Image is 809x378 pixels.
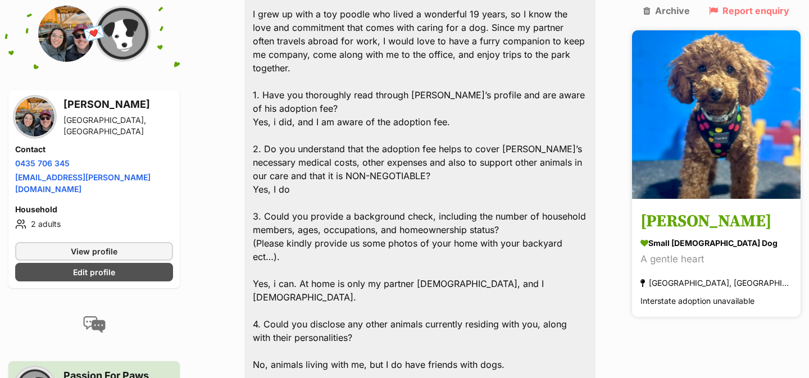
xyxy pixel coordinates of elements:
[15,172,151,194] a: [EMAIL_ADDRESS][PERSON_NAME][DOMAIN_NAME]
[15,217,173,231] li: 2 adults
[63,97,173,112] h3: [PERSON_NAME]
[643,6,690,16] a: Archive
[15,97,54,136] img: Nadine Monteagudo profile pic
[15,158,70,168] a: 0435 706 345
[83,316,106,333] img: conversation-icon-4a6f8262b818ee0b60e3300018af0b2d0b884aa5de6e9bcb8d3d4eeb1a70a7c4.svg
[73,266,115,278] span: Edit profile
[632,30,801,199] img: Rhett
[640,210,792,235] h3: [PERSON_NAME]
[15,144,173,155] h4: Contact
[63,115,173,137] div: [GEOGRAPHIC_DATA], [GEOGRAPHIC_DATA]
[632,201,801,317] a: [PERSON_NAME] small [DEMOGRAPHIC_DATA] Dog A gentle heart [GEOGRAPHIC_DATA], [GEOGRAPHIC_DATA] In...
[640,238,792,249] div: small [DEMOGRAPHIC_DATA] Dog
[15,204,173,215] h4: Household
[71,245,117,257] span: View profile
[38,6,94,62] img: Nadine Monteagudo profile pic
[640,276,792,291] div: [GEOGRAPHIC_DATA], [GEOGRAPHIC_DATA]
[15,242,173,261] a: View profile
[640,297,755,306] span: Interstate adoption unavailable
[640,252,792,267] div: A gentle heart
[15,263,173,281] a: Edit profile
[81,22,107,46] span: 💌
[709,6,789,16] a: Report enquiry
[94,6,151,62] img: Passion for Paws Rescue Inc. profile pic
